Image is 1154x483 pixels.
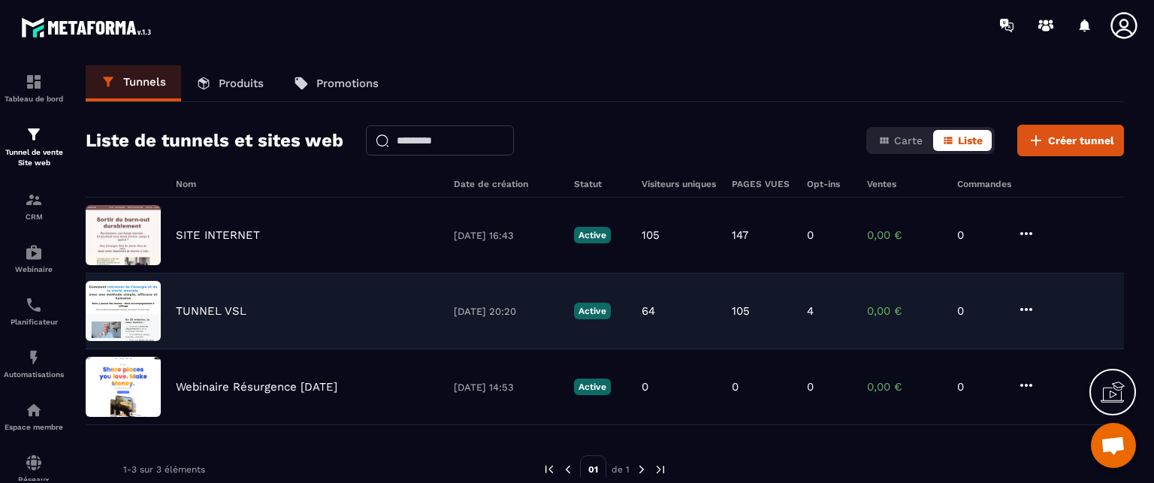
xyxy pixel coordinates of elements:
[454,179,559,189] h6: Date de création
[123,464,205,475] p: 1-3 sur 3 éléments
[123,75,166,89] p: Tunnels
[957,179,1011,189] h6: Commandes
[574,303,611,319] p: Active
[869,130,932,151] button: Carte
[642,228,660,242] p: 105
[279,65,394,101] a: Promotions
[807,228,814,242] p: 0
[4,337,64,390] a: automationsautomationsAutomatisations
[176,304,246,318] p: TUNNEL VSL
[176,228,260,242] p: SITE INTERNET
[574,227,611,243] p: Active
[1048,133,1114,148] span: Créer tunnel
[642,179,717,189] h6: Visiteurs uniques
[642,304,655,318] p: 64
[894,134,923,146] span: Carte
[4,62,64,114] a: formationformationTableau de bord
[1091,423,1136,468] div: Ouvrir le chat
[181,65,279,101] a: Produits
[25,191,43,209] img: formation
[25,296,43,314] img: scheduler
[642,380,648,394] p: 0
[867,304,942,318] p: 0,00 €
[958,134,983,146] span: Liste
[4,265,64,273] p: Webinaire
[316,77,379,90] p: Promotions
[4,390,64,442] a: automationsautomationsEspace membre
[807,304,814,318] p: 4
[4,95,64,103] p: Tableau de bord
[635,463,648,476] img: next
[732,304,750,318] p: 105
[86,205,161,265] img: image
[25,125,43,143] img: formation
[4,147,64,168] p: Tunnel de vente Site web
[25,243,43,261] img: automations
[176,179,439,189] h6: Nom
[4,370,64,379] p: Automatisations
[454,306,559,317] p: [DATE] 20:20
[542,463,556,476] img: prev
[732,228,748,242] p: 147
[4,114,64,180] a: formationformationTunnel de vente Site web
[86,65,181,101] a: Tunnels
[4,423,64,431] p: Espace membre
[86,281,161,341] img: image
[574,379,611,395] p: Active
[867,228,942,242] p: 0,00 €
[561,463,575,476] img: prev
[957,228,1002,242] p: 0
[732,179,792,189] h6: PAGES VUES
[25,73,43,91] img: formation
[807,179,852,189] h6: Opt-ins
[4,318,64,326] p: Planificateur
[25,349,43,367] img: automations
[933,130,992,151] button: Liste
[807,380,814,394] p: 0
[86,125,343,155] h2: Liste de tunnels et sites web
[4,232,64,285] a: automationsautomationsWebinaire
[957,380,1002,394] p: 0
[219,77,264,90] p: Produits
[25,401,43,419] img: automations
[21,14,156,41] img: logo
[25,454,43,472] img: social-network
[1017,125,1124,156] button: Créer tunnel
[4,285,64,337] a: schedulerschedulerPlanificateur
[654,463,667,476] img: next
[176,380,337,394] p: Webinaire Résurgence [DATE]
[454,230,559,241] p: [DATE] 16:43
[957,304,1002,318] p: 0
[86,357,161,417] img: image
[4,180,64,232] a: formationformationCRM
[867,179,942,189] h6: Ventes
[867,380,942,394] p: 0,00 €
[454,382,559,393] p: [DATE] 14:53
[612,463,630,475] p: de 1
[4,213,64,221] p: CRM
[732,380,739,394] p: 0
[574,179,627,189] h6: Statut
